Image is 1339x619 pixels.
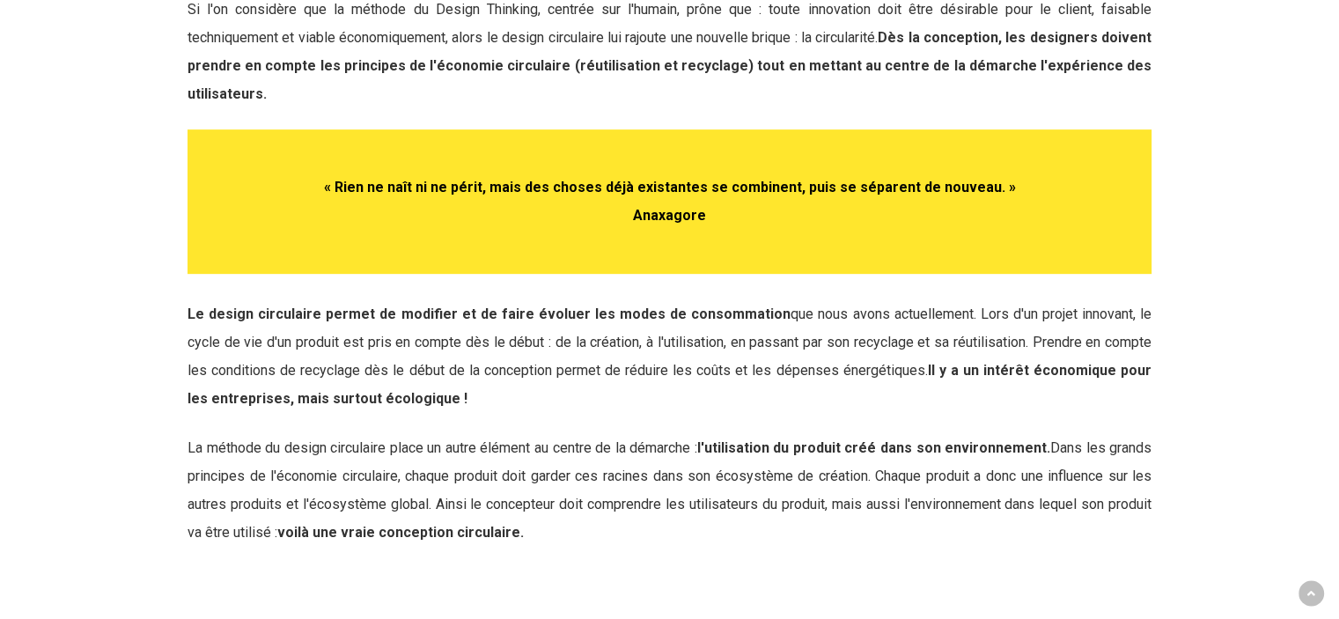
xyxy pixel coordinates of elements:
font: Le design circulaire permet de modifier et de faire évoluer les modes de consommation [188,306,791,322]
font: l'utilisation du produit créé dans son environnement. [697,439,1050,456]
font: que nous avons actuellement. Lors d'un projet innovant, le cycle de vie d'un produit est pris en ... [188,306,1151,379]
font: Dès la conception, les designers doivent prendre en compte les principes de l'économie circulaire... [188,29,1151,102]
font: voilà une vraie conception circulaire. [277,524,524,541]
font: La méthode du design circulaire place un autre élément au centre de la démarche : [188,439,697,456]
font: « Rien ne naît ni ne périt, mais des choses déjà existantes se combinent, puis se séparent de nou... [323,179,1015,195]
font: Si l'on considère que la méthode du Design Thinking, centrée sur l'humain, prône que : toute inno... [188,1,1151,46]
font: Anaxagore [633,207,706,224]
